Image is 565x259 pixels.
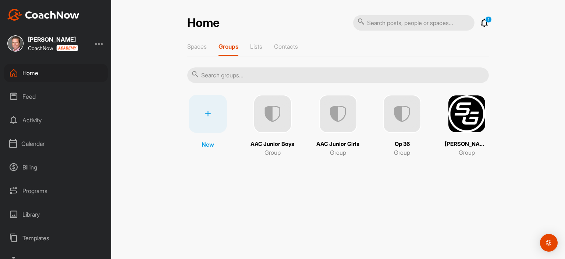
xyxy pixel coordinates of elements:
img: square_abdfdf2b4235f0032e8ef9e906cebb3a.jpg [7,35,24,52]
p: Spaces [187,43,207,50]
p: [PERSON_NAME] Golf Force Plate Consultin [445,140,489,148]
p: Group [330,148,346,157]
p: New [202,140,214,149]
div: Templates [4,229,108,247]
div: Open Intercom Messenger [540,234,558,252]
p: AAC Junior Girls [316,140,359,148]
p: AAC Junior Boys [250,140,294,148]
div: Calendar [4,134,108,153]
img: CoachNow acadmey [56,45,78,51]
img: uAAAAAElFTkSuQmCC [319,95,357,133]
img: uAAAAAElFTkSuQmCC [253,95,292,133]
img: uAAAAAElFTkSuQmCC [383,95,421,133]
div: CoachNow [28,45,78,51]
p: Group [264,148,281,157]
p: Group [459,148,475,157]
div: Feed [4,87,108,106]
p: Group [394,148,410,157]
div: [PERSON_NAME] [28,36,78,42]
p: 1 [485,16,492,23]
div: Programs [4,182,108,200]
img: square_a9d76558d30718df61c7a0d3c1789fa7.png [448,95,486,133]
input: Search posts, people or spaces... [353,15,475,31]
img: CoachNow [7,9,79,21]
div: Activity [4,111,108,129]
p: Op 36 [395,140,410,148]
p: Lists [250,43,262,50]
h2: Home [187,16,220,30]
div: Home [4,64,108,82]
input: Search groups... [187,67,489,83]
p: Groups [218,43,238,50]
div: Billing [4,158,108,176]
p: Contacts [274,43,298,50]
div: Library [4,205,108,224]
